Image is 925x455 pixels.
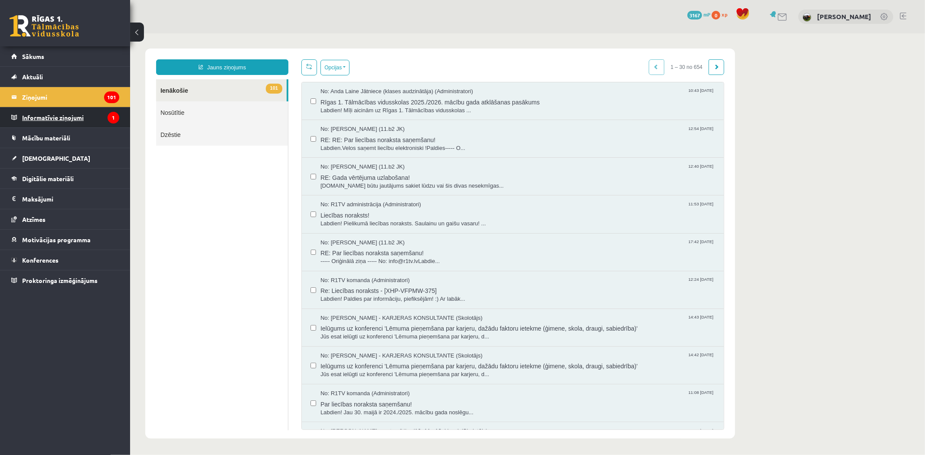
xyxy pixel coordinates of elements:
span: [DEMOGRAPHIC_DATA] [22,154,90,162]
a: No: [PERSON_NAME] (11.b2 JK) 12:54 [DATE] RE: RE: Par liecības noraksta saņemšanu! Labdien.Velos ... [190,92,585,119]
span: Digitālie materiāli [22,175,74,182]
span: No: R1TV administrācija (Administratori) [190,167,291,175]
a: Ziņojumi101 [11,87,119,107]
a: Proktoringa izmēģinājums [11,270,119,290]
span: No: Anda Laine Jātniece (klases audzinātāja) (Administratori) [190,54,343,62]
span: ----- Oriģinālā ziņa ----- No: info@r1tv.lvLabdie... [190,224,585,232]
span: 17:42 [DATE] [556,205,585,212]
span: Sākums [22,52,44,60]
span: Labdien.Velos saņemt liecību elektroniski !Paldies----- O... [190,111,585,119]
a: 3167 mP [687,11,710,18]
span: 3167 [687,11,702,19]
span: Ielūgums uz konferenci 'Lēmuma pieņemšana par karjeru, dažādu faktoru ietekme (ģimene, skola, dra... [190,326,585,337]
span: Labdien! Mīļi aicinām uz Rīgas 1. Tālmācības vidusskolas ... [190,73,585,81]
legend: Informatīvie ziņojumi [22,107,119,127]
a: Digitālie materiāli [11,169,119,188]
button: Opcijas [190,26,219,42]
a: No: [PERSON_NAME] - matemātika (10.,11., 12. klase) (Skolotājs) 08:22 [DATE] [190,394,585,421]
a: Mācību materiāli [11,128,119,148]
legend: Ziņojumi [22,87,119,107]
a: Dzēstie [26,90,158,112]
a: Sākums [11,46,119,66]
span: 11:53 [DATE] [556,167,585,174]
a: 101Ienākošie [26,46,157,68]
a: Jauns ziņojums [26,26,158,42]
span: No: [PERSON_NAME] (11.b2 JK) [190,92,275,100]
a: Atzīmes [11,209,119,229]
a: Informatīvie ziņojumi1 [11,107,119,127]
span: 101 [136,50,152,60]
a: No: [PERSON_NAME] (11.b2 JK) 12:40 [DATE] RE: Gada vērtējuma uzlabošana! [DOMAIN_NAME] būtu jautā... [190,130,585,156]
a: No: [PERSON_NAME] - KARJERAS KONSULTANTE (Skolotājs) 14:43 [DATE] Ielūgums uz konferenci 'Lēmuma ... [190,281,585,308]
span: 08:22 [DATE] [556,394,585,400]
span: Labdien! Jau 30. maijā ir 2024./2025. mācību gada noslēgu... [190,375,585,383]
a: No: [PERSON_NAME] (11.b2 JK) 17:42 [DATE] RE: Par liecības noraksta saņemšanu! ----- Oriģinālā zi... [190,205,585,232]
a: No: R1TV administrācija (Administratori) 11:53 [DATE] Liecības noraksts! Labdien! Pielikumā liecī... [190,167,585,194]
span: Mācību materiāli [22,134,70,142]
a: No: R1TV komanda (Administratori) 11:08 [DATE] Par liecības noraksta saņemšanu! Labdien! Jau 30. ... [190,356,585,383]
span: Re: Liecības noraksts - [XHP-VFPMW-375] [190,251,585,262]
a: No: [PERSON_NAME] - KARJERAS KONSULTANTE (Skolotājs) 14:42 [DATE] Ielūgums uz konferenci 'Lēmuma ... [190,318,585,345]
span: No: [PERSON_NAME] - matemātika (10.,11., 12. klase) (Skolotājs) [190,394,358,402]
span: Liecības noraksts! [190,175,585,186]
span: [DOMAIN_NAME] būtu jautājums sakiet lūdzu vai šis divas nesekmīgas... [190,149,585,157]
a: Konferences [11,250,119,270]
img: Guntis Smalkais [803,13,811,22]
a: Rīgas 1. Tālmācības vidusskola [10,15,79,37]
span: Ielūgums uz konferenci 'Lēmuma pieņemšana par karjeru, dažādu faktoru ietekme (ģimene, skola, dra... [190,289,585,299]
span: Jūs esat ielūgti uz konferenci 'Lēmuma pieņemšana par karjeru, d... [190,299,585,308]
span: RE: RE: Par liecības noraksta saņemšanu! [190,100,585,111]
a: No: Anda Laine Jātniece (klases audzinātāja) (Administratori) 10:43 [DATE] Rīgas 1. Tālmācības vi... [190,54,585,81]
span: RE: Par liecības noraksta saņemšanu! [190,213,585,224]
span: No: [PERSON_NAME] - KARJERAS KONSULTANTE (Skolotājs) [190,318,353,327]
span: Motivācijas programma [22,236,91,244]
a: Motivācijas programma [11,230,119,250]
a: Maksājumi [11,189,119,209]
span: No: R1TV komanda (Administratori) [190,243,280,251]
span: Atzīmes [22,215,46,223]
span: No: R1TV komanda (Administratori) [190,356,280,364]
span: Rīgas 1. Tālmācības vidusskolas 2025./2026. mācību gada atklāšanas pasākums [190,62,585,73]
span: Jūs esat ielūgti uz konferenci 'Lēmuma pieņemšana par karjeru, d... [190,337,585,345]
a: Nosūtītie [26,68,158,90]
span: Labdien! Paldies par informāciju, piefiksējām! :) Ar labāk... [190,262,585,270]
span: mP [703,11,710,18]
span: No: [PERSON_NAME] - KARJERAS KONSULTANTE (Skolotājs) [190,281,353,289]
a: Aktuāli [11,67,119,87]
span: 12:24 [DATE] [556,243,585,250]
span: Proktoringa izmēģinājums [22,276,98,284]
span: RE: Gada vērtējuma uzlabošana! [190,138,585,149]
span: 10:43 [DATE] [556,54,585,61]
span: xp [722,11,727,18]
legend: Maksājumi [22,189,119,209]
a: No: R1TV komanda (Administratori) 12:24 [DATE] Re: Liecības noraksts - [XHP-VFPMW-375] Labdien! P... [190,243,585,270]
a: [DEMOGRAPHIC_DATA] [11,148,119,168]
span: 12:40 [DATE] [556,130,585,136]
span: 14:42 [DATE] [556,318,585,325]
span: Konferences [22,256,59,264]
span: No: [PERSON_NAME] (11.b2 JK) [190,130,275,138]
span: 11:08 [DATE] [556,356,585,363]
span: 1 – 30 no 654 [534,26,579,42]
span: Aktuāli [22,73,43,81]
span: Labdien! Pielikumā liecības noraksts. Saulainu un gaišu vasaru! ... [190,186,585,195]
a: [PERSON_NAME] [817,12,871,21]
span: 0 [712,11,720,19]
span: 14:43 [DATE] [556,281,585,287]
span: 12:54 [DATE] [556,92,585,98]
span: Par liecības noraksta saņemšanu! [190,364,585,375]
span: No: [PERSON_NAME] (11.b2 JK) [190,205,275,214]
a: 0 xp [712,11,732,18]
i: 1 [108,112,119,123]
i: 101 [104,91,119,103]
